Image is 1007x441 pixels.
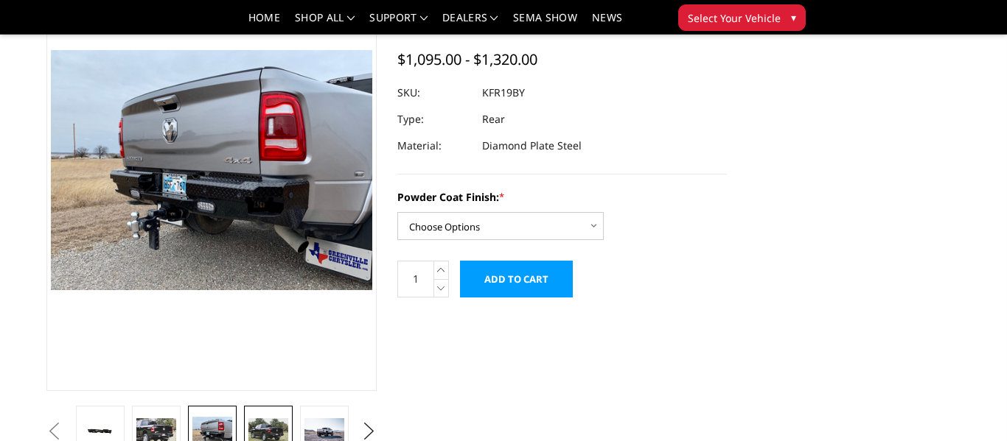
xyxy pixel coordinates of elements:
a: Dealers [442,13,498,34]
span: $1,095.00 - $1,320.00 [397,49,537,69]
a: Home [248,13,280,34]
input: Add to Cart [460,261,573,297]
a: Support [369,13,428,34]
dd: Diamond Plate Steel [482,133,582,159]
dd: KFR19BY [482,80,525,106]
label: Powder Coat Finish: [397,189,728,205]
dt: Type: [397,106,471,133]
button: Select Your Vehicle [678,4,806,31]
dt: Material: [397,133,471,159]
dd: Rear [482,106,505,133]
a: shop all [295,13,355,34]
span: Select Your Vehicle [688,10,781,26]
iframe: Chat Widget [933,370,1007,441]
span: ▾ [791,10,796,25]
dt: SKU: [397,80,471,106]
a: News [592,13,622,34]
a: SEMA Show [513,13,577,34]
